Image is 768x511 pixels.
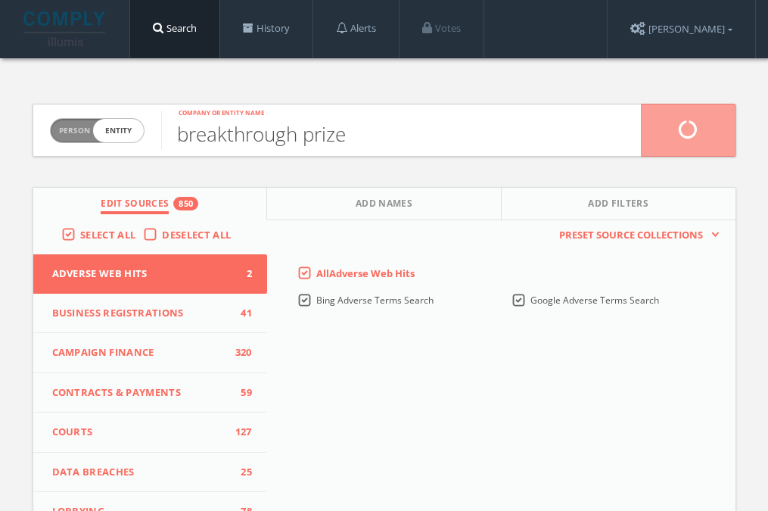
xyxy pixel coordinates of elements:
span: 25 [229,465,252,480]
button: Business Registrations41 [33,294,267,334]
span: Contracts & Payments [52,385,229,400]
span: 59 [229,385,252,400]
span: Bing Adverse Terms Search [316,294,434,307]
span: 320 [229,345,252,360]
button: Data Breaches25 [33,453,267,493]
span: Preset Source Collections [552,228,710,243]
span: All Adverse Web Hits [316,266,415,280]
span: Data Breaches [52,465,229,480]
button: Adverse Web Hits2 [33,254,267,294]
div: 850 [173,197,198,210]
span: Courts [52,425,229,440]
button: Contracts & Payments59 [33,373,267,413]
span: Add Filters [588,197,648,214]
span: Select All [80,228,135,241]
span: Edit Sources [101,197,169,214]
span: Google Adverse Terms Search [530,294,659,307]
span: Deselect All [162,228,231,241]
span: Business Registrations [52,306,229,321]
span: 2 [229,266,252,282]
span: 41 [229,306,252,321]
button: Add Names [267,188,502,220]
button: Add Filters [502,188,735,220]
span: Adverse Web Hits [52,266,229,282]
span: 127 [229,425,252,440]
button: Preset Source Collections [552,228,720,243]
span: entity [93,119,144,142]
button: Courts127 [33,413,267,453]
span: Campaign Finance [52,345,229,360]
span: Person [59,125,90,136]
button: Campaign Finance320 [33,333,267,373]
button: Edit Sources850 [33,188,268,220]
span: Add Names [356,197,412,214]
img: illumis [23,11,108,46]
